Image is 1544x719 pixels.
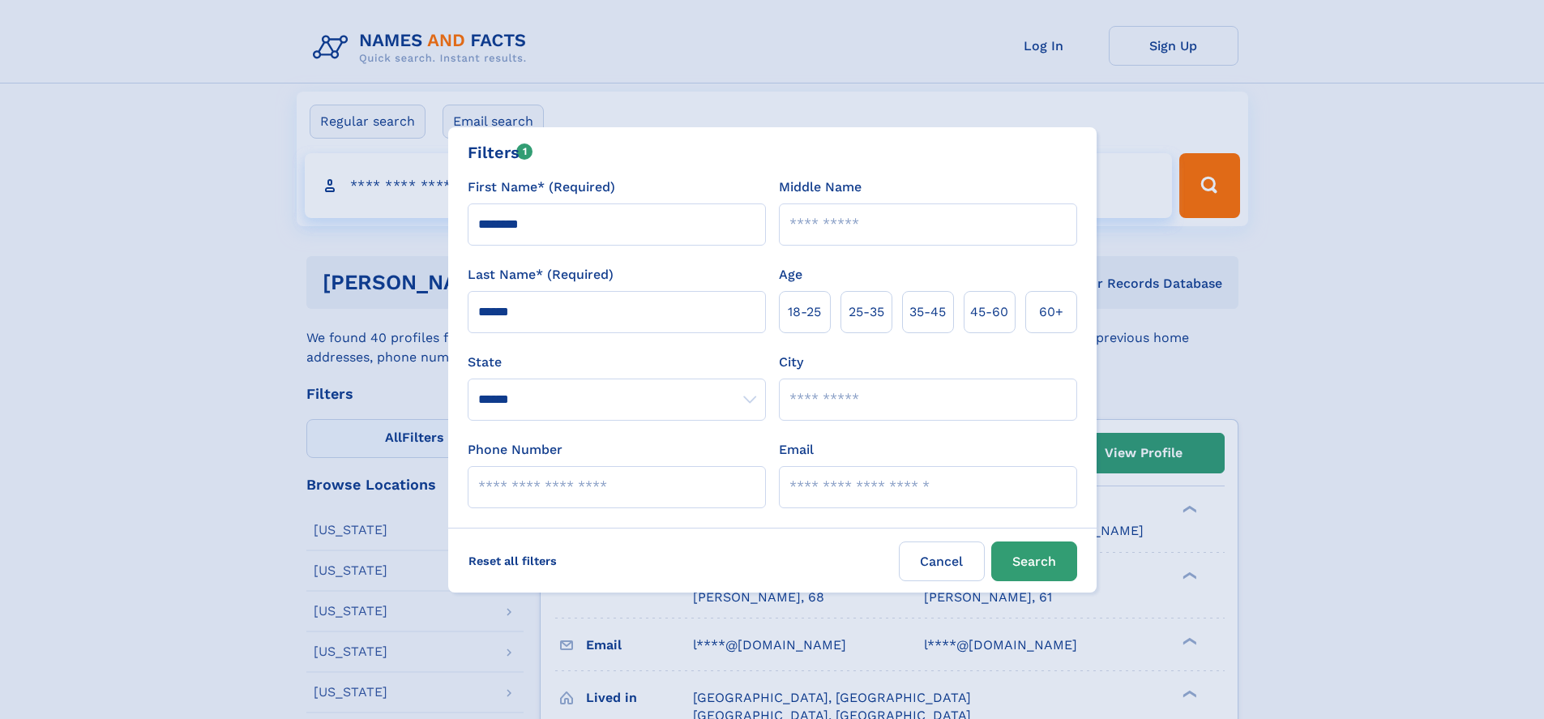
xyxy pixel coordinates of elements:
[1039,302,1063,322] span: 60+
[991,541,1077,581] button: Search
[458,541,567,580] label: Reset all filters
[779,353,803,372] label: City
[899,541,985,581] label: Cancel
[468,178,615,197] label: First Name* (Required)
[779,178,862,197] label: Middle Name
[788,302,821,322] span: 18‑25
[779,440,814,460] label: Email
[468,353,766,372] label: State
[909,302,946,322] span: 35‑45
[970,302,1008,322] span: 45‑60
[468,265,614,285] label: Last Name* (Required)
[468,140,533,165] div: Filters
[468,440,562,460] label: Phone Number
[849,302,884,322] span: 25‑35
[779,265,802,285] label: Age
